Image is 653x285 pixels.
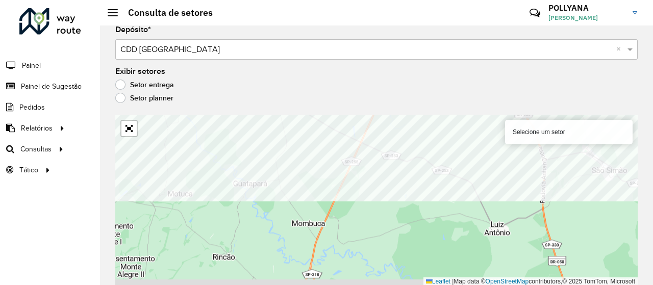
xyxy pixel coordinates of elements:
a: Abrir mapa em tela cheia [121,121,137,136]
h2: Consulta de setores [118,7,213,18]
a: Leaflet [426,278,450,285]
a: Contato Rápido [524,2,546,24]
label: Setor entrega [115,80,174,90]
label: Exibir setores [115,65,165,77]
span: Relatórios [21,123,53,134]
span: Pedidos [19,102,45,113]
label: Depósito [115,23,151,36]
div: Selecione um setor [505,120,633,144]
a: OpenStreetMap [486,278,529,285]
span: Clear all [616,43,625,56]
span: Consultas [20,144,52,154]
span: | [452,278,454,285]
span: [PERSON_NAME] [548,13,625,22]
span: Painel [22,60,41,71]
span: Painel de Sugestão [21,81,82,92]
h3: POLLYANA [548,3,625,13]
span: Tático [19,165,38,175]
label: Setor planner [115,93,173,103]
